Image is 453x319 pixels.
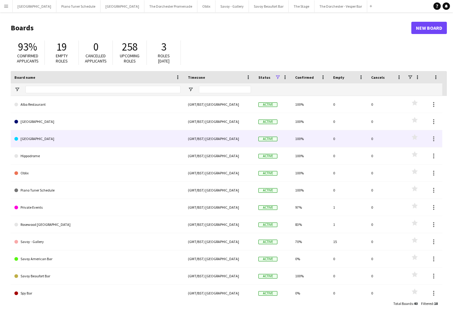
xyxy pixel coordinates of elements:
[184,113,255,130] div: (GMT/BST) [GEOGRAPHIC_DATA]
[329,199,367,216] div: 1
[295,75,314,80] span: Confirmed
[411,22,447,34] a: New Board
[367,96,405,113] div: 0
[14,216,181,233] a: Rosewood [GEOGRAPHIC_DATA]
[258,291,277,296] span: Active
[329,165,367,181] div: 0
[414,301,417,306] span: 40
[199,86,251,93] input: Timezone Filter Input
[184,96,255,113] div: (GMT/BST) [GEOGRAPHIC_DATA]
[291,165,329,181] div: 100%
[14,147,181,165] a: Hippodrome
[367,199,405,216] div: 0
[14,285,181,302] a: Spy Bar
[329,285,367,302] div: 0
[367,233,405,250] div: 0
[421,298,438,310] div: :
[17,53,39,64] span: Confirmed applicants
[367,285,405,302] div: 0
[184,182,255,199] div: (GMT/BST) [GEOGRAPHIC_DATA]
[122,40,138,54] span: 258
[367,147,405,164] div: 0
[367,268,405,284] div: 0
[93,40,98,54] span: 0
[291,199,329,216] div: 97%
[258,188,277,193] span: Active
[393,301,413,306] span: Total Boards
[258,257,277,261] span: Active
[393,298,417,310] div: :
[329,147,367,164] div: 0
[258,240,277,244] span: Active
[56,40,67,54] span: 19
[14,130,181,147] a: [GEOGRAPHIC_DATA]
[14,165,181,182] a: Oblix
[14,113,181,130] a: [GEOGRAPHIC_DATA]
[329,130,367,147] div: 0
[367,216,405,233] div: 0
[18,40,37,54] span: 93%
[289,0,314,12] button: The Stage
[184,165,255,181] div: (GMT/BST) [GEOGRAPHIC_DATA]
[329,96,367,113] div: 0
[14,250,181,268] a: Savoy American Bar
[13,0,56,12] button: [GEOGRAPHIC_DATA]
[333,75,344,80] span: Empty
[371,75,385,80] span: Cancels
[258,75,270,80] span: Status
[329,113,367,130] div: 0
[258,274,277,279] span: Active
[184,199,255,216] div: (GMT/BST) [GEOGRAPHIC_DATA]
[367,113,405,130] div: 0
[258,222,277,227] span: Active
[158,53,170,64] span: Roles [DATE]
[184,285,255,302] div: (GMT/BST) [GEOGRAPHIC_DATA]
[291,113,329,130] div: 100%
[184,147,255,164] div: (GMT/BST) [GEOGRAPHIC_DATA]
[258,171,277,176] span: Active
[291,130,329,147] div: 100%
[184,216,255,233] div: (GMT/BST) [GEOGRAPHIC_DATA]
[291,233,329,250] div: 70%
[184,268,255,284] div: (GMT/BST) [GEOGRAPHIC_DATA]
[367,165,405,181] div: 0
[367,130,405,147] div: 0
[367,250,405,267] div: 0
[291,182,329,199] div: 100%
[249,0,289,12] button: Savoy Beaufort Bar
[14,87,20,92] button: Open Filter Menu
[329,216,367,233] div: 1
[329,268,367,284] div: 0
[291,250,329,267] div: 0%
[14,268,181,285] a: Savoy Beaufort Bar
[56,0,101,12] button: Piano Tuner Schedule
[25,86,181,93] input: Board name Filter Input
[14,233,181,250] a: Savoy - Gallery
[14,75,35,80] span: Board name
[184,250,255,267] div: (GMT/BST) [GEOGRAPHIC_DATA]
[161,40,166,54] span: 3
[184,233,255,250] div: (GMT/BST) [GEOGRAPHIC_DATA]
[56,53,68,64] span: Empty roles
[258,154,277,158] span: Active
[14,96,181,113] a: Alba Restaurant
[258,137,277,141] span: Active
[258,120,277,124] span: Active
[291,268,329,284] div: 100%
[258,102,277,107] span: Active
[188,75,205,80] span: Timezone
[14,199,181,216] a: Private Events
[188,87,193,92] button: Open Filter Menu
[11,23,411,32] h1: Boards
[85,53,107,64] span: Cancelled applicants
[120,53,139,64] span: Upcoming roles
[101,0,144,12] button: [GEOGRAPHIC_DATA]
[144,0,197,12] button: The Dorchester Promenade
[421,301,433,306] span: Filtered
[197,0,215,12] button: Oblix
[367,182,405,199] div: 0
[291,216,329,233] div: 83%
[329,233,367,250] div: 15
[434,301,438,306] span: 18
[291,147,329,164] div: 100%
